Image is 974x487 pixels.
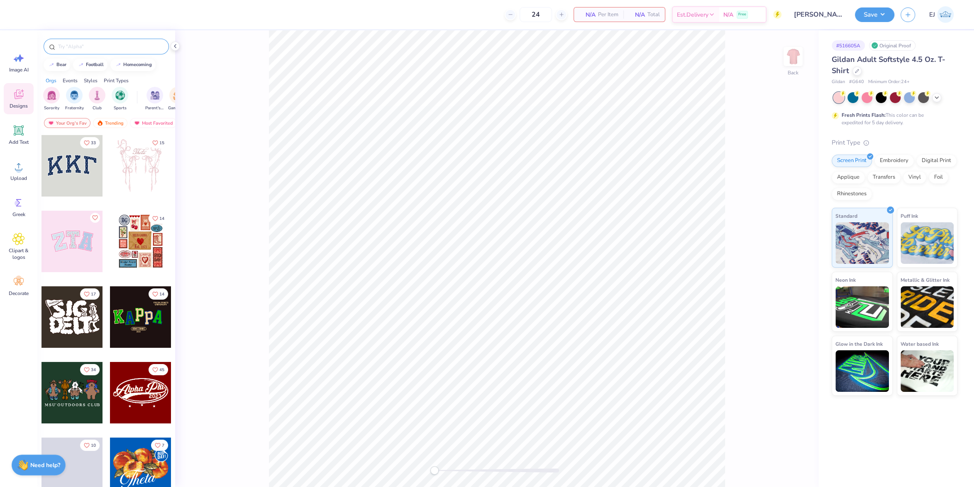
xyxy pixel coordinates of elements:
img: trend_line.gif [115,62,122,67]
div: filter for Fraternity [65,87,84,111]
div: Print Type [832,138,957,148]
div: bear [56,62,66,67]
div: Print Types [104,77,129,84]
div: Rhinestones [832,188,872,200]
span: Est. Delivery [677,10,708,19]
span: 17 [91,292,96,296]
div: # 516605A [832,40,865,51]
span: Gildan [832,79,845,86]
span: Sorority [44,105,59,111]
img: Sorority Image [47,91,56,100]
button: filter button [43,87,60,111]
span: Gildan Adult Softstyle 4.5 Oz. T-Shirt [832,54,945,76]
div: Vinyl [903,171,926,184]
button: Save [855,7,894,22]
div: filter for Club [89,87,105,111]
div: This color can be expedited for 5 day delivery. [842,111,944,126]
span: Upload [10,175,27,182]
img: Neon Ink [835,286,889,328]
strong: Need help? [30,461,60,469]
strong: Fresh Prints Flash: [842,112,886,118]
button: Like [80,440,100,451]
div: football [86,62,104,67]
img: Back [785,48,801,65]
span: Greek [12,211,25,218]
span: Minimum Order: 24 + [868,79,910,86]
button: filter button [89,87,105,111]
span: Sports [114,105,127,111]
span: Neon Ink [835,275,856,284]
span: EJ [929,10,935,20]
div: Most Favorited [130,118,177,128]
button: Like [80,137,100,148]
span: Glow in the Dark Ink [835,339,883,348]
img: trend_line.gif [48,62,55,67]
div: Original Proof [869,40,915,51]
span: 33 [91,141,96,145]
div: Back [788,69,798,76]
button: Like [151,440,168,451]
div: Your Org's Fav [44,118,90,128]
span: 45 [159,368,164,372]
button: Like [80,288,100,300]
img: trending.gif [97,120,103,126]
span: Metallic & Glitter Ink [901,275,950,284]
span: Puff Ink [901,212,918,220]
span: Club [93,105,102,111]
button: Like [80,364,100,375]
span: 10 [91,443,96,448]
div: filter for Game Day [168,87,187,111]
span: Game Day [168,105,187,111]
span: Add Text [9,139,29,145]
button: Like [149,213,168,224]
span: Total [647,10,660,19]
div: Embroidery [874,155,914,167]
button: homecoming [110,59,156,71]
span: N/A [579,10,596,19]
a: EJ [925,6,957,23]
div: filter for Sports [112,87,128,111]
span: Water based Ink [901,339,939,348]
button: Like [90,213,100,223]
div: Orgs [46,77,56,84]
input: Untitled Design [788,6,849,23]
img: most_fav.gif [134,120,140,126]
span: Standard [835,212,857,220]
div: Accessibility label [430,466,439,475]
span: Designs [10,103,28,109]
input: Try "Alpha" [57,42,164,51]
span: 7 [162,443,164,448]
button: filter button [112,87,128,111]
div: Screen Print [832,155,872,167]
div: Foil [929,171,948,184]
span: Parent's Weekend [145,105,164,111]
span: Fraternity [65,105,84,111]
div: filter for Sorority [43,87,60,111]
span: 34 [91,368,96,372]
div: filter for Parent's Weekend [145,87,164,111]
span: Clipart & logos [5,247,32,261]
span: N/A [723,10,733,19]
img: Parent's Weekend Image [150,91,160,100]
img: Metallic & Glitter Ink [901,286,954,328]
button: football [73,59,107,71]
button: filter button [168,87,187,111]
div: Trending [93,118,127,128]
span: Per Item [598,10,618,19]
img: trend_line.gif [78,62,84,67]
img: most_fav.gif [48,120,54,126]
span: Image AI [9,66,29,73]
button: filter button [65,87,84,111]
span: # G640 [849,79,864,86]
button: Like [149,137,168,148]
button: Like [149,364,168,375]
input: – – [520,7,552,22]
div: homecoming [123,62,152,67]
img: Edgardo Jr [937,6,954,23]
div: Styles [84,77,98,84]
div: Events [63,77,78,84]
img: Water based Ink [901,350,954,392]
span: N/A [628,10,645,19]
div: Digital Print [916,155,957,167]
span: Free [738,12,746,17]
